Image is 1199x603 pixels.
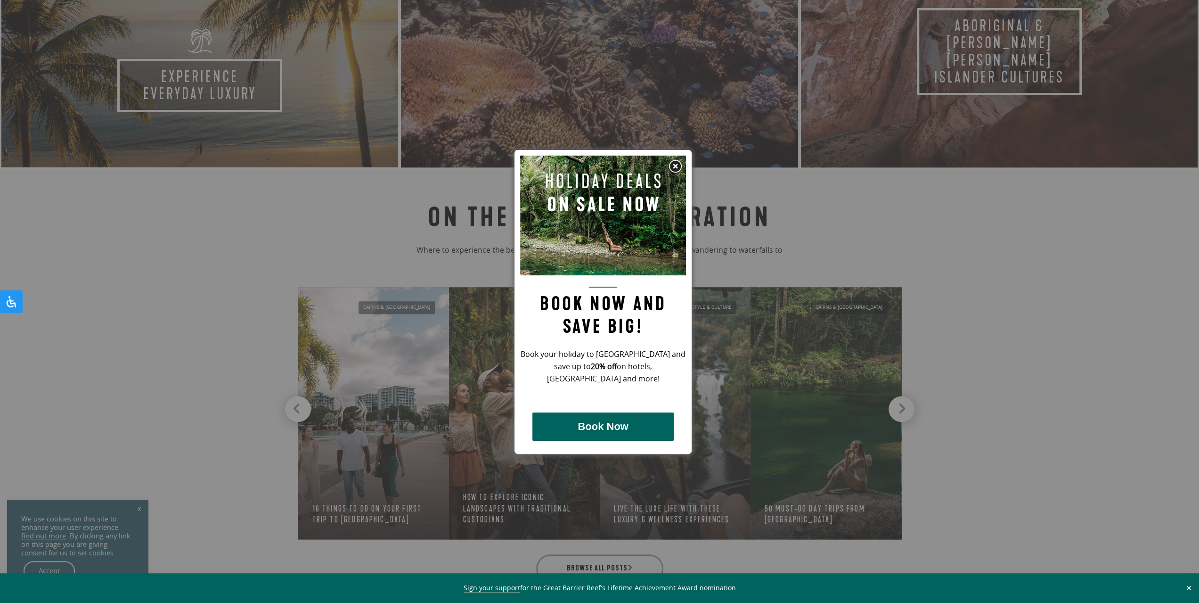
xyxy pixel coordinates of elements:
[668,159,682,173] img: Close
[520,287,686,338] h2: Book now and save big!
[1183,584,1194,592] button: Close
[464,583,736,593] span: for the Great Barrier Reef’s Lifetime Achievement Award nomination
[520,348,686,385] p: Book your holiday to [GEOGRAPHIC_DATA] and save up to on hotels, [GEOGRAPHIC_DATA] and more!
[591,361,617,372] strong: 20% off
[520,156,686,275] img: Pop up image for Holiday Packages
[6,296,17,307] svg: Open Accessibility Panel
[532,413,674,441] button: Book Now
[464,583,520,593] a: Sign your support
